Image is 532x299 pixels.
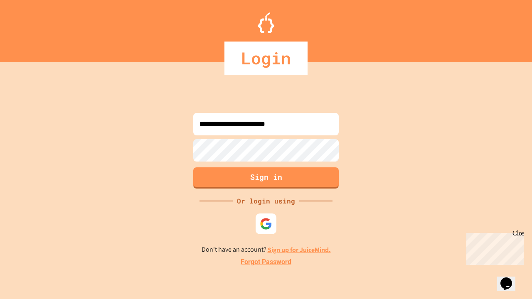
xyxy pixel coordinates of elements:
div: Chat with us now!Close [3,3,57,53]
a: Forgot Password [241,257,291,267]
div: Login [224,42,308,75]
img: google-icon.svg [260,218,272,230]
p: Don't have an account? [202,245,331,255]
img: Logo.svg [258,12,274,33]
div: Or login using [233,196,299,206]
a: Sign up for JuiceMind. [268,245,331,254]
iframe: chat widget [497,266,524,291]
iframe: chat widget [463,230,524,265]
button: Sign in [193,167,339,189]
